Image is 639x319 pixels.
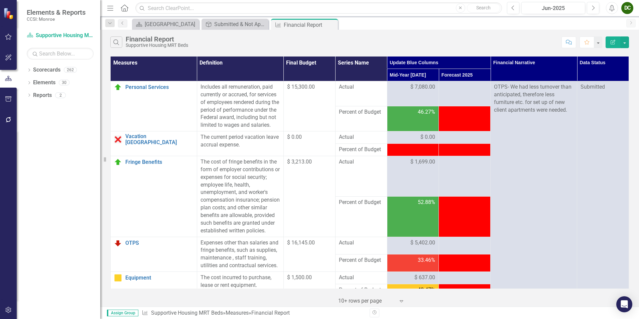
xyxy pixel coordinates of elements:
td: Double-Click to Edit [439,237,491,254]
div: The cost incurred to purchase, lease or rent equipment. [201,274,280,289]
span: $ 3,213.00 [287,158,312,165]
td: Double-Click to Edit [335,237,387,254]
a: Reports [33,92,52,99]
a: OTPS [125,240,194,246]
td: Double-Click to Edit Right Click for Context Menu [111,272,197,296]
td: Double-Click to Edit [439,131,491,144]
span: Assign Group [107,310,138,316]
img: On Target [114,158,122,166]
td: Double-Click to Edit Right Click for Context Menu [111,156,197,237]
span: Percent of Budget [339,199,384,206]
a: Fringe Benefits [125,159,194,165]
input: Search ClearPoint... [135,2,502,14]
div: Supportive Housing MRT Beds [126,43,188,48]
p: OTPS- We had less turnover than anticipated, therefore less furniture etc. for set up of new clie... [494,83,573,114]
td: Double-Click to Edit [439,156,491,197]
a: Scorecards [33,66,60,74]
td: Double-Click to Edit [387,272,439,284]
div: Financial Report [126,35,188,43]
div: Includes all remuneration, paid currently or accrued, for services of employees rendered during t... [201,83,280,129]
span: Elements & Reports [27,8,86,16]
span: 46.27% [418,108,435,116]
div: Financial Report [284,21,336,29]
td: Double-Click to Edit Right Click for Context Menu [111,81,197,131]
span: Actual [339,239,384,247]
td: Double-Click to Edit [197,131,283,156]
span: Actual [339,83,384,91]
a: Supportive Housing MRT Beds [151,310,223,316]
td: Double-Click to Edit [387,237,439,254]
span: Percent of Budget [339,108,384,116]
td: Double-Click to Edit Right Click for Context Menu [111,237,197,272]
span: Percent of Budget [339,256,384,264]
td: Double-Click to Edit [197,237,283,272]
button: Jun-2025 [521,2,585,14]
td: Double-Click to Edit [197,81,283,131]
td: Double-Click to Edit [439,81,491,106]
a: Vacation [GEOGRAPHIC_DATA] [125,133,194,145]
button: DC [621,2,633,14]
span: Actual [339,274,384,282]
div: Jun-2025 [524,4,583,12]
img: Below Plan [114,239,122,247]
a: Supportive Housing MRT Beds [27,32,94,39]
span: Search [476,5,491,10]
span: 33.46% [418,256,435,264]
td: Double-Click to Edit [387,131,439,144]
div: The cost of fringe benefits in the form of employer contributions or expenses for social security... [201,158,280,234]
span: Percent of Budget [339,286,384,294]
td: Double-Click to Edit [387,156,439,197]
a: [GEOGRAPHIC_DATA] [134,20,197,28]
span: $ 637.00 [414,274,435,282]
img: On Target [114,83,122,91]
div: » » [142,309,365,317]
p: Expenses other than salaries and fringe benefits, such as supplies, maintenance , staff training,... [201,239,280,270]
div: 2 [55,92,66,98]
span: $ 0.00 [287,134,302,140]
div: 262 [64,67,77,73]
span: Submitted [581,84,605,90]
td: Double-Click to Edit [197,272,283,296]
img: ClearPoint Strategy [3,7,15,19]
td: Double-Click to Edit [439,272,491,284]
span: $ 7,080.00 [410,83,435,91]
span: $ 5,402.00 [410,239,435,247]
img: Data Error [114,135,122,143]
span: $ 1,699.00 [410,158,435,166]
button: Search [467,3,500,13]
td: Double-Click to Edit [335,81,387,106]
span: Percent of Budget [339,146,384,153]
input: Search Below... [27,48,94,60]
span: $ 1,500.00 [287,274,312,281]
span: $ 0.00 [420,133,435,141]
span: 42.47% [418,286,435,294]
div: Open Intercom Messenger [616,296,632,312]
td: Double-Click to Edit Right Click for Context Menu [111,131,197,156]
span: $ 15,300.00 [287,84,315,90]
div: [GEOGRAPHIC_DATA] [145,20,197,28]
span: Actual [339,133,384,141]
div: 30 [59,80,70,86]
a: Measures [226,310,249,316]
a: Elements [33,79,55,87]
td: Double-Click to Edit [335,156,387,197]
small: CCSI: Monroe [27,16,86,22]
span: 52.88% [418,199,435,206]
a: Equipment [125,275,194,281]
td: Double-Click to Edit [335,131,387,144]
span: $ 16,145.00 [287,239,315,246]
td: Double-Click to Edit [387,81,439,106]
div: Financial Report [251,310,290,316]
span: Actual [339,158,384,166]
div: Submitted & Not Approved (Financial) [214,20,267,28]
td: Double-Click to Edit [197,156,283,237]
div: The current period vacation leave accrual expense. [201,133,280,149]
a: Submitted & Not Approved (Financial) [203,20,267,28]
a: Personal Services [125,84,194,90]
td: Double-Click to Edit [335,272,387,284]
img: Caution [114,274,122,282]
